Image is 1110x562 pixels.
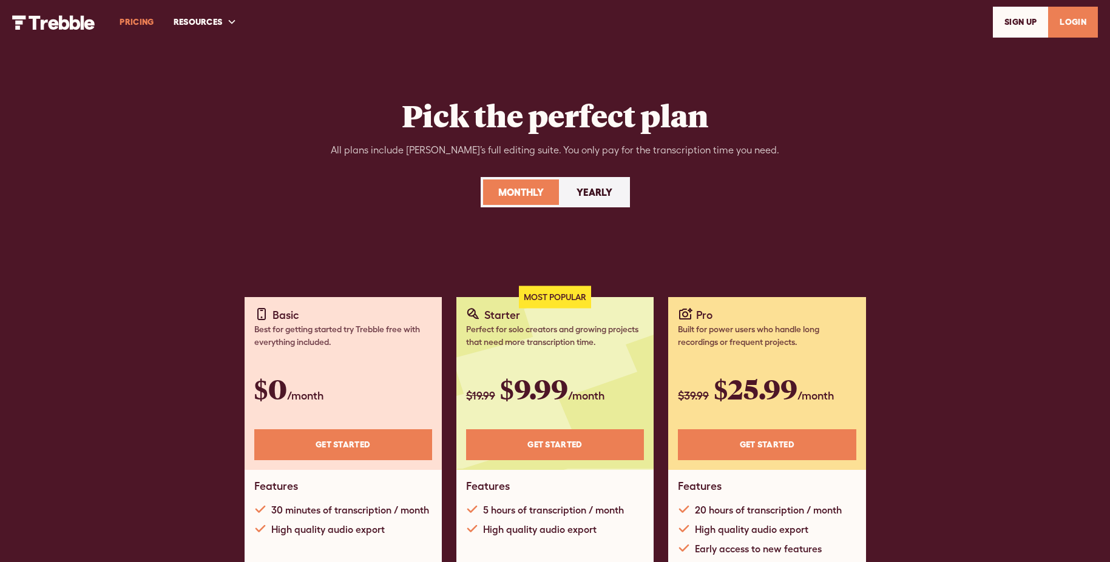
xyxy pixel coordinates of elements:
div: Built for power users who handle long recordings or frequent projects. [678,323,856,349]
div: All plans include [PERSON_NAME]’s full editing suite. You only pay for the transcription time you... [331,143,779,158]
div: Monthly [498,185,544,199]
span: $0 [254,370,287,407]
span: /month [797,389,834,402]
span: /month [287,389,323,402]
span: /month [568,389,604,402]
a: Get STARTED [466,429,644,460]
div: Pro [696,307,712,323]
a: home [12,14,95,29]
a: PRICING [110,1,163,43]
h1: Features [466,480,510,493]
div: Best for getting started try Trebble free with everything included. [254,323,432,349]
h1: Features [678,480,722,493]
a: SIGn UP [993,7,1048,38]
a: Get STARTED [254,429,432,460]
div: Most Popular [519,286,591,309]
span: $25.99 [714,370,797,407]
img: Trebble Logo - AI Podcast Editor [12,15,95,30]
div: Perfect for solo creators and growing projects that need more transcription time. [466,323,644,349]
div: 30 minutes of transcription / month [271,503,429,517]
a: Monthly [483,179,559,205]
div: 5 hours of transcription / month [483,503,624,517]
a: Yearly [561,179,628,205]
span: $9.99 [500,370,568,407]
div: Early access to new features [695,541,822,556]
div: High quality audio export [483,522,597,537]
div: High quality audio export [271,522,385,537]
span: $19.99 [466,389,495,402]
h1: Features [254,480,298,493]
div: Yearly [577,185,612,199]
span: $39.99 [678,389,709,402]
a: Get STARTED [678,429,856,460]
div: Basic [272,307,299,323]
div: RESOURCES [164,1,247,43]
div: High quality audio export [695,522,808,537]
div: 20 hours of transcription / month [695,503,842,517]
a: LOGIN [1048,7,1098,38]
h2: Pick the perfect plan [402,97,708,133]
div: RESOURCES [174,16,223,28]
